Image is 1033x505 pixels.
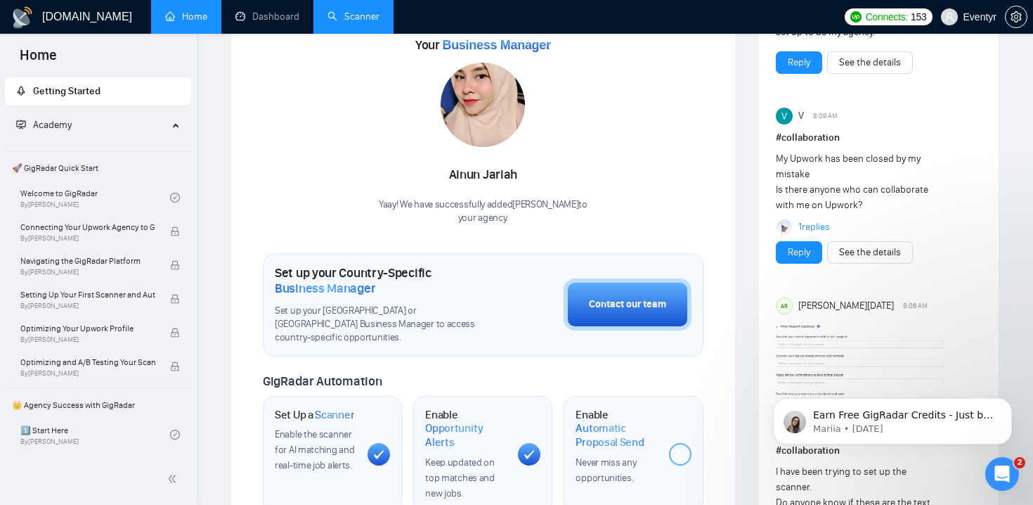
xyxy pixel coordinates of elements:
[425,408,507,449] h1: Enable
[11,6,34,29] img: logo
[16,119,72,131] span: Academy
[839,245,901,260] a: See the details
[776,51,822,74] button: Reply
[20,335,155,344] span: By [PERSON_NAME]
[441,63,525,147] img: 1699274301106-dllhost_bJrH9CqlRu.png
[20,268,155,276] span: By [PERSON_NAME]
[8,45,68,75] span: Home
[20,321,155,335] span: Optimizing Your Upwork Profile
[839,55,901,70] a: See the details
[170,294,180,304] span: lock
[275,281,375,296] span: Business Manager
[798,108,804,124] span: V
[16,86,26,96] span: rocket
[813,110,838,122] span: 8:09 AM
[20,182,170,213] a: Welcome to GigRadarBy[PERSON_NAME]
[827,51,913,74] button: See the details
[327,11,379,23] a: searchScanner
[777,219,792,235] img: Anisuzzaman Khan
[170,328,180,338] span: lock
[16,120,26,129] span: fund-projection-screen
[442,38,550,52] span: Business Manager
[903,300,928,312] span: 8:06 AM
[576,456,636,484] span: Never miss any opportunities.
[1005,11,1027,23] a: setting
[275,428,354,471] span: Enable the scanner for AI matching and real-time job alerts.
[776,241,822,264] button: Reply
[415,37,551,53] span: Your
[776,130,982,146] h1: # collaboration
[20,288,155,302] span: Setting Up Your First Scanner and Auto-Bidder
[170,362,180,371] span: lock
[275,408,354,422] h1: Set Up a
[5,77,191,106] li: Getting Started
[1005,6,1027,28] button: setting
[20,254,155,268] span: Navigating the GigRadar Platform
[866,9,908,25] span: Connects:
[776,151,941,213] div: My Upwork has been closed by my mistake Is there anyone who can collaborate with me on Upwork?
[33,119,72,131] span: Academy
[165,11,207,23] a: homeHome
[827,241,913,264] button: See the details
[315,408,354,422] span: Scanner
[275,265,493,296] h1: Set up your Country-Specific
[425,421,507,449] span: Opportunity Alerts
[170,193,180,203] span: check-circle
[576,408,657,449] h1: Enable
[20,220,155,234] span: Connecting Your Upwork Agency to GigRadar
[576,421,657,449] span: Automatic Proposal Send
[1006,11,1027,23] span: setting
[776,108,793,124] img: V
[850,11,862,23] img: upwork-logo.png
[33,85,100,97] span: Getting Started
[425,456,495,499] span: Keep updated on top matches and new jobs.
[235,11,299,23] a: dashboardDashboard
[263,373,382,389] span: GigRadar Automation
[379,212,587,225] p: your agency .
[167,472,181,486] span: double-left
[20,355,155,369] span: Optimizing and A/B Testing Your Scanner for Better Results
[777,298,792,314] div: AR
[170,260,180,270] span: lock
[788,55,810,70] a: Reply
[275,305,493,345] span: Set up your [GEOGRAPHIC_DATA] or [GEOGRAPHIC_DATA] Business Manager to access country-specific op...
[911,9,926,25] span: 153
[6,391,190,419] span: 👑 Agency Success with GigRadar
[379,163,587,187] div: Ainun Jariah
[944,12,954,22] span: user
[379,198,587,225] div: Yaay! We have successfully added [PERSON_NAME] to
[1014,457,1025,468] span: 2
[564,279,691,331] button: Contact our team
[170,430,180,440] span: check-circle
[752,369,1033,467] iframe: Intercom notifications message
[6,154,190,182] span: 🚀 GigRadar Quick Start
[20,369,155,378] span: By [PERSON_NAME]
[788,245,810,260] a: Reply
[798,298,894,314] span: [PERSON_NAME][DATE]
[20,419,170,450] a: 1️⃣ Start HereBy[PERSON_NAME]
[798,220,830,234] a: 1replies
[985,457,1019,491] iframe: Intercom live chat
[589,297,666,312] div: Contact our team
[20,302,155,310] span: By [PERSON_NAME]
[20,234,155,243] span: By [PERSON_NAME]
[776,320,944,433] img: F09C9EU858S-image.png
[170,226,180,236] span: lock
